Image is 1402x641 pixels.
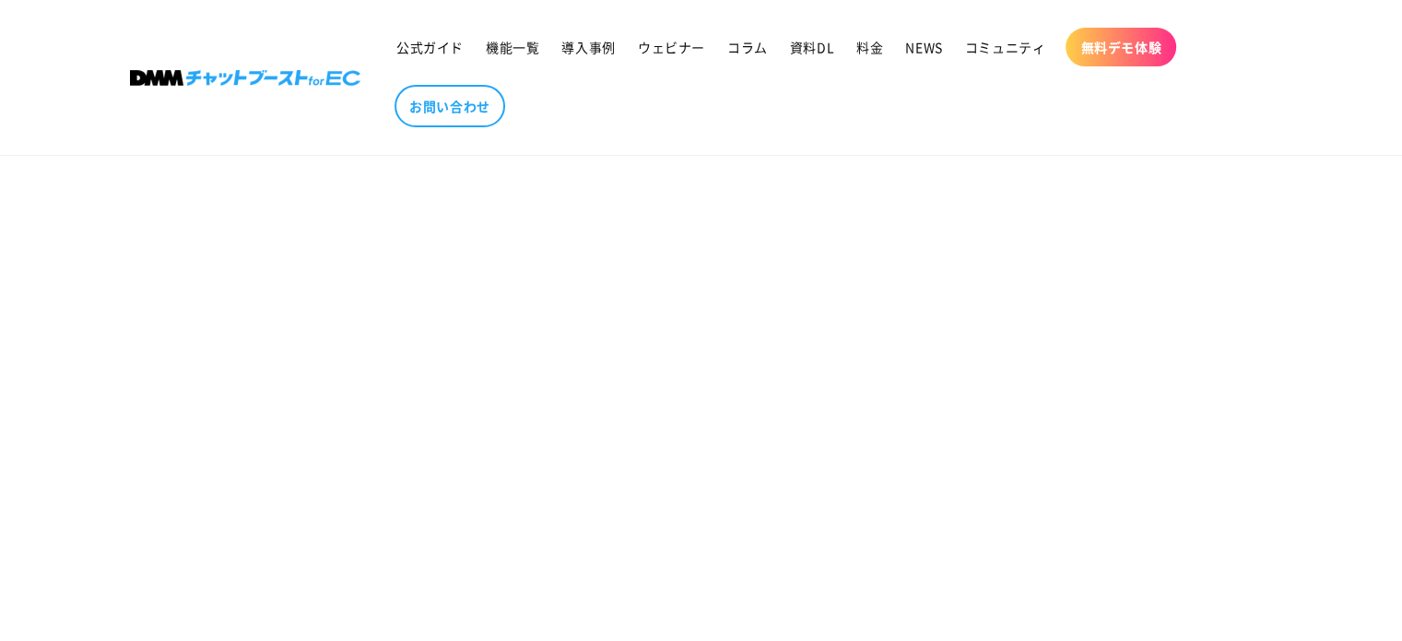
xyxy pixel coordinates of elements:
a: 料金 [845,28,894,66]
a: 機能一覧 [475,28,550,66]
a: 無料デモ体験 [1066,28,1176,66]
a: コラム [716,28,779,66]
span: NEWS [905,39,942,55]
a: 公式ガイド [385,28,475,66]
span: 機能一覧 [486,39,539,55]
span: 導入事例 [561,39,615,55]
a: お問い合わせ [395,85,505,127]
a: NEWS [894,28,953,66]
a: 資料DL [779,28,845,66]
span: 無料デモ体験 [1080,39,1161,55]
a: 導入事例 [550,28,626,66]
span: お問い合わせ [409,98,490,114]
a: コミュニティ [954,28,1057,66]
img: 株式会社DMM Boost [130,70,360,86]
span: コラム [727,39,768,55]
span: 料金 [856,39,883,55]
span: ウェビナー [638,39,705,55]
span: 公式ガイド [396,39,464,55]
span: コミュニティ [965,39,1046,55]
a: ウェビナー [627,28,716,66]
span: 資料DL [790,39,834,55]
